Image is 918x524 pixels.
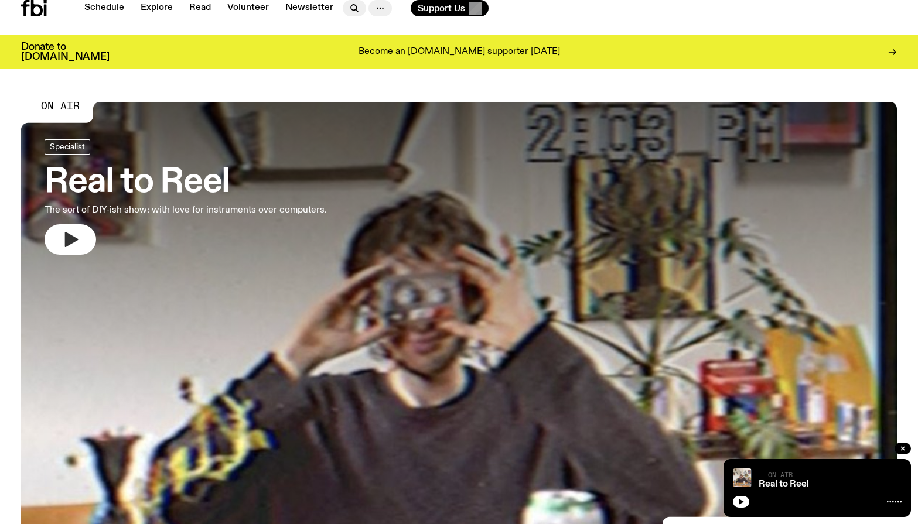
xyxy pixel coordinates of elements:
h3: Donate to [DOMAIN_NAME] [21,42,110,62]
h3: Real to Reel [45,166,327,199]
span: On Air [768,471,793,478]
a: Real to ReelThe sort of DIY-ish show: with love for instruments over computers. [45,139,327,255]
a: Real to Reel [759,480,809,489]
span: Specialist [50,142,85,151]
p: Become an [DOMAIN_NAME] supporter [DATE] [359,47,560,57]
img: Jasper Craig Adams holds a vintage camera to his eye, obscuring his face. He is wearing a grey ju... [733,468,752,487]
span: Support Us [418,3,465,13]
p: The sort of DIY-ish show: with love for instruments over computers. [45,203,327,217]
span: On Air [41,101,80,111]
a: Specialist [45,139,90,155]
